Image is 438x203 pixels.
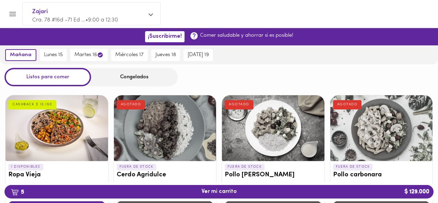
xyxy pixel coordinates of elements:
span: Cra. 78 #16d -71 Ed ... • 9:00 a 12:30 [32,17,118,23]
h3: Cerdo Agridulce [117,171,214,179]
b: $ 129.000 [400,185,433,198]
div: Pollo carbonara [330,95,433,161]
button: Menu [4,6,21,23]
div: Congelados [91,68,178,86]
p: 1 DISPONIBLES [8,164,43,170]
span: miércoles 17 [115,52,144,58]
button: 5Ver mi carrito$ 129.000 [5,185,433,198]
img: cart.png [11,189,19,196]
h3: Pollo [PERSON_NAME] [225,171,322,179]
span: martes 16 [74,52,104,58]
span: [DATE] 19 [188,52,209,58]
span: ¡Suscribirme! [148,33,182,40]
button: mañana [5,49,36,61]
span: jueves 18 [155,52,176,58]
span: Ver mi carrito [202,188,237,195]
span: mañana [10,52,32,58]
div: Listos para comer [5,68,91,86]
b: 5 [7,187,28,196]
button: lunes 15 [40,49,67,61]
p: FUERA DE STOCK [333,164,373,170]
div: CASHBACK $ 13.150 [8,100,56,109]
button: miércoles 17 [111,49,148,61]
p: FUERA DE STOCK [117,164,157,170]
div: AGOTADO [333,100,362,109]
button: jueves 18 [151,49,180,61]
button: [DATE] 19 [184,49,213,61]
p: FUERA DE STOCK [225,164,265,170]
span: Zajari [32,7,144,16]
button: martes 16 [70,49,108,61]
div: Pollo Tikka Massala [222,95,324,161]
p: Comer saludable y ahorrar si es posible! [200,32,293,39]
h3: Pollo carbonara [333,171,430,179]
span: lunes 15 [44,52,63,58]
h3: Ropa Vieja [8,171,105,179]
button: ¡Suscribirme! [145,31,185,42]
div: AGOTADO [225,100,253,109]
div: Cerdo Agridulce [114,95,216,161]
div: Ropa Vieja [6,95,108,161]
div: AGOTADO [117,100,145,109]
